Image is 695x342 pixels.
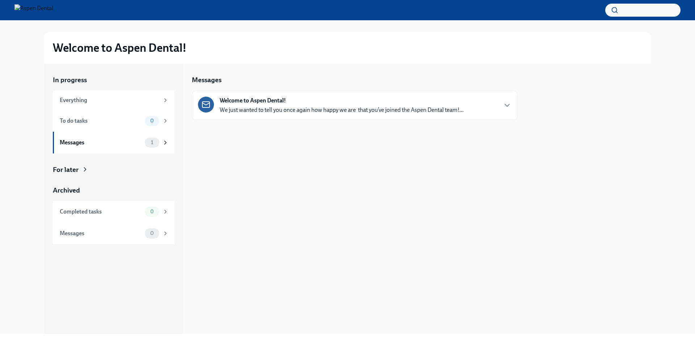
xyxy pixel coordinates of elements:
h5: Messages [192,75,222,85]
div: Messages [60,229,142,237]
a: In progress [53,75,174,85]
a: Messages0 [53,223,174,244]
a: Everything [53,90,174,110]
div: To do tasks [60,117,142,125]
h2: Welcome to Aspen Dental! [53,41,186,55]
span: 0 [146,118,158,123]
span: 0 [146,209,158,214]
img: Aspen Dental [14,4,53,16]
a: To do tasks0 [53,110,174,132]
span: 0 [146,231,158,236]
div: Messages [60,139,142,147]
span: 1 [147,140,157,145]
strong: Welcome to Aspen Dental! [220,97,286,105]
a: For later [53,165,174,174]
div: For later [53,165,79,174]
div: Completed tasks [60,208,142,216]
div: Everything [60,96,159,104]
a: Messages1 [53,132,174,153]
p: We just wanted to tell you once again how happy we are that you’ve joined the Aspen Dental team!... [220,106,464,114]
a: Archived [53,186,174,195]
a: Completed tasks0 [53,201,174,223]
